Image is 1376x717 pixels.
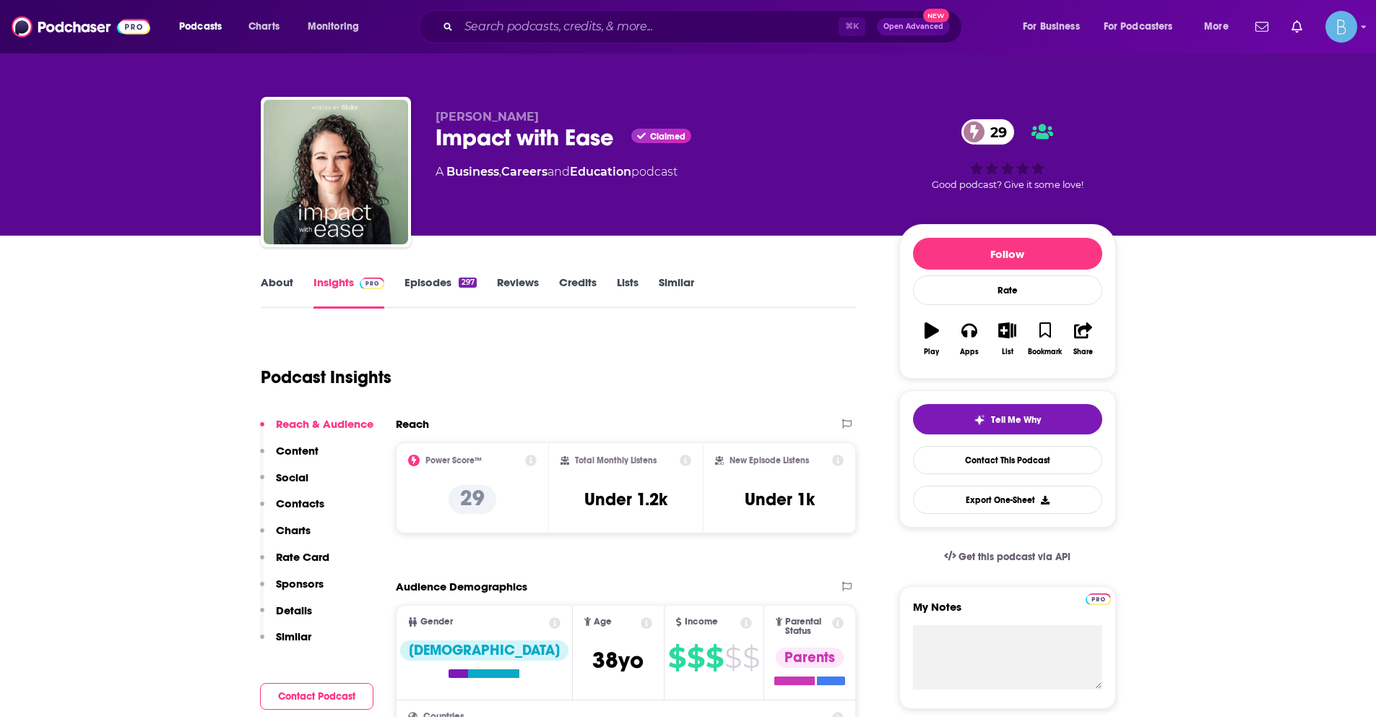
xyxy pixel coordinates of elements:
a: InsightsPodchaser Pro [313,275,385,309]
button: List [988,313,1026,365]
h2: New Episode Listens [730,455,809,465]
button: Rate Card [260,550,329,577]
span: $ [743,646,759,669]
a: Education [570,165,631,179]
div: Play [924,348,939,356]
p: Similar [276,630,311,643]
span: Tell Me Why [991,414,1041,426]
button: Play [913,313,951,365]
h1: Podcast Insights [261,366,391,388]
div: 297 [459,278,476,288]
span: New [923,9,949,22]
button: Contacts [260,497,324,523]
img: Impact with Ease [264,100,408,244]
span: Claimed [650,133,685,140]
span: For Business [1023,17,1080,37]
button: Open AdvancedNew [877,18,950,35]
button: open menu [169,15,241,38]
img: tell me why sparkle [974,414,985,426]
a: Contact This Podcast [913,446,1102,474]
a: Show notifications dropdown [1286,14,1308,39]
span: $ [724,646,741,669]
a: Careers [501,165,548,179]
div: Rate [913,275,1102,305]
span: Get this podcast via API [959,551,1070,563]
span: 38 yo [592,646,644,674]
p: Sponsors [276,577,324,591]
a: Pro website [1086,591,1111,605]
button: Content [260,444,319,471]
a: Similar [659,275,694,309]
button: open menu [1094,15,1194,38]
span: [PERSON_NAME] [436,110,539,124]
span: Charts [248,17,280,37]
h2: Power Score™ [425,455,482,465]
span: 29 [976,119,1014,145]
button: Apps [951,313,988,365]
span: , [499,165,501,179]
div: List [1002,348,1013,356]
span: ⌘ K [839,17,865,36]
h2: Audience Demographics [396,580,527,593]
h3: Under 1k [745,489,815,510]
button: Sponsors [260,577,324,604]
span: Good podcast? Give it some love! [932,179,1083,190]
button: tell me why sparkleTell Me Why [913,404,1102,434]
span: and [548,165,570,179]
button: Bookmark [1026,313,1064,365]
span: Parental Status [785,617,830,636]
div: Parents [776,648,844,668]
span: Podcasts [179,17,222,37]
label: My Notes [913,600,1102,625]
p: 29 [449,485,496,514]
button: open menu [298,15,378,38]
p: Charts [276,523,311,537]
span: $ [706,646,723,669]
a: Episodes297 [404,275,476,309]
button: Charts [260,523,311,550]
h2: Reach [396,417,429,431]
button: Details [260,604,312,630]
span: For Podcasters [1104,17,1173,37]
a: Credits [559,275,597,309]
div: Apps [960,348,979,356]
button: Follow [913,238,1102,270]
div: 29Good podcast? Give it some love! [899,110,1116,199]
p: Reach & Audience [276,417,373,431]
button: Social [260,471,308,497]
a: About [261,275,293,309]
button: open menu [1013,15,1098,38]
span: $ [668,646,685,669]
a: Get this podcast via API [933,539,1083,575]
button: Show profile menu [1325,11,1357,43]
span: Logged in as BLASTmedia [1325,11,1357,43]
span: Age [594,617,612,627]
button: open menu [1194,15,1247,38]
a: Business [446,165,499,179]
button: Contact Podcast [260,683,373,710]
button: Export One-Sheet [913,486,1102,514]
div: Bookmark [1028,348,1062,356]
p: Social [276,471,308,484]
span: Income [685,617,718,627]
span: Gender [420,617,453,627]
span: $ [687,646,704,669]
button: Similar [260,630,311,656]
span: More [1204,17,1229,37]
input: Search podcasts, credits, & more... [459,15,839,38]
a: Show notifications dropdown [1250,14,1274,39]
span: Monitoring [308,17,359,37]
span: Open Advanced [883,23,943,30]
img: User Profile [1325,11,1357,43]
img: Podchaser Pro [360,278,385,289]
a: Lists [617,275,639,309]
img: Podchaser - Follow, Share and Rate Podcasts [12,13,150,40]
h2: Total Monthly Listens [575,455,657,465]
button: Share [1064,313,1102,365]
img: Podchaser Pro [1086,593,1111,605]
div: Search podcasts, credits, & more... [433,10,976,43]
a: Charts [239,15,288,38]
div: Share [1073,348,1093,356]
div: [DEMOGRAPHIC_DATA] [400,640,568,661]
